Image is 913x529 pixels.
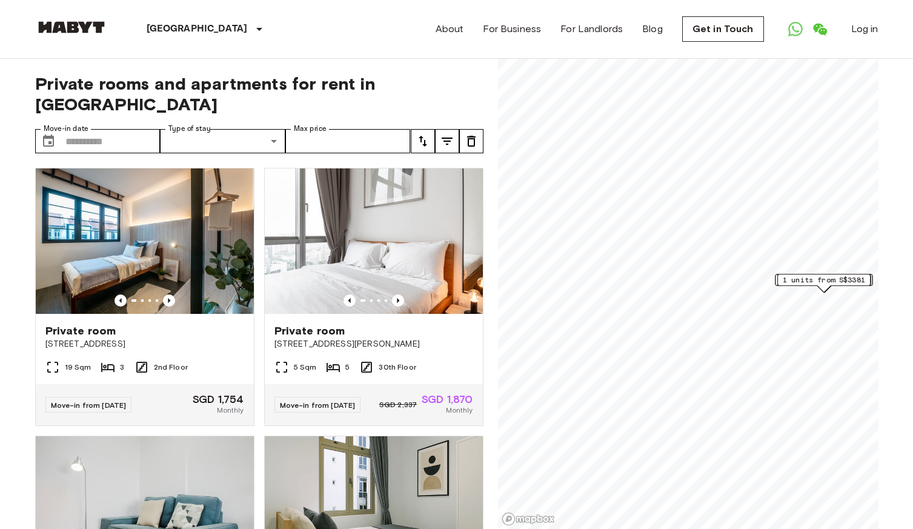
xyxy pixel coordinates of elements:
[436,22,464,36] a: About
[560,22,623,36] a: For Landlords
[344,294,356,307] button: Previous image
[851,22,878,36] a: Log in
[45,324,116,338] span: Private room
[147,22,248,36] p: [GEOGRAPHIC_DATA]
[35,168,254,426] a: Marketing picture of unit SG-01-027-006-02Previous imagePrevious imagePrivate room[STREET_ADDRESS...
[777,274,871,293] div: Map marker
[120,362,124,373] span: 3
[682,16,764,42] a: Get in Touch
[217,405,244,416] span: Monthly
[379,399,417,410] span: SGD 2,337
[502,512,555,526] a: Mapbox logo
[642,22,663,36] a: Blog
[264,168,483,426] a: Marketing picture of unit SG-01-113-001-05Previous imagePrevious imagePrivate room[STREET_ADDRESS...
[483,22,541,36] a: For Business
[783,17,808,41] a: Open WhatsApp
[808,17,832,41] a: Open WeChat
[154,362,188,373] span: 2nd Floor
[51,401,127,410] span: Move-in from [DATE]
[294,124,327,134] label: Max price
[265,168,483,314] img: Marketing picture of unit SG-01-113-001-05
[35,73,483,115] span: Private rooms and apartments for rent in [GEOGRAPHIC_DATA]
[193,394,244,405] span: SGD 1,754
[280,401,356,410] span: Move-in from [DATE]
[783,274,865,285] span: 1 units from S$3381
[345,362,350,373] span: 5
[45,338,244,350] span: [STREET_ADDRESS]
[163,294,175,307] button: Previous image
[36,129,61,153] button: Choose date
[459,129,483,153] button: tune
[168,124,211,134] label: Type of stay
[274,338,473,350] span: [STREET_ADDRESS][PERSON_NAME]
[274,324,345,338] span: Private room
[36,168,254,314] img: Marketing picture of unit SG-01-027-006-02
[379,362,416,373] span: 30th Floor
[44,124,88,134] label: Move-in date
[422,394,473,405] span: SGD 1,870
[115,294,127,307] button: Previous image
[294,362,317,373] span: 5 Sqm
[35,21,108,33] img: Habyt
[775,274,872,293] div: Map marker
[65,362,91,373] span: 19 Sqm
[435,129,459,153] button: tune
[411,129,435,153] button: tune
[392,294,404,307] button: Previous image
[446,405,473,416] span: Monthly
